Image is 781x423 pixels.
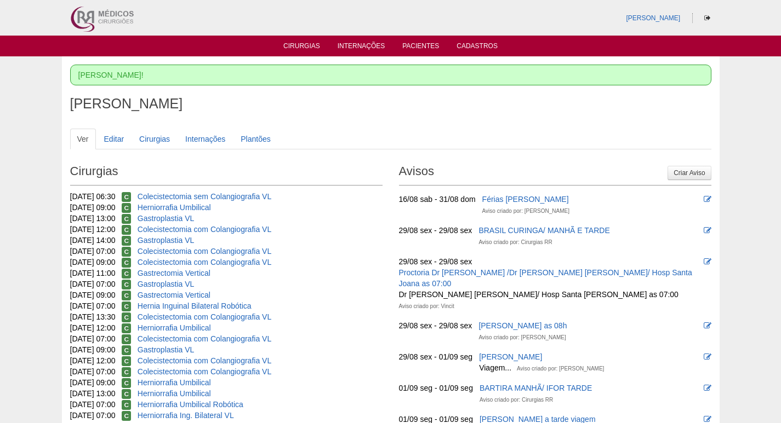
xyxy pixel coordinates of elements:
[122,225,131,235] span: Confirmada
[457,42,498,53] a: Cadastros
[138,280,195,288] a: Gastroplastia VL
[283,42,320,53] a: Cirurgias
[70,97,711,111] h1: [PERSON_NAME]
[70,129,96,149] a: Ver
[70,291,116,299] span: [DATE] 09:00
[138,269,210,277] a: Gastrectomia Vertical
[138,345,195,354] a: Gastroplastia VL
[122,389,131,399] span: Confirmada
[70,411,116,420] span: [DATE] 07:00
[138,400,243,409] a: Herniorrafia Umbilical Robótica
[668,166,711,180] a: Criar Aviso
[70,334,116,343] span: [DATE] 07:00
[70,323,116,332] span: [DATE] 12:00
[138,214,195,223] a: Gastroplastia VL
[122,367,131,377] span: Confirmada
[122,323,131,333] span: Confirmada
[138,334,271,343] a: Colecistectomia com Colangiografia VL
[399,160,711,186] h2: Avisos
[704,415,711,423] i: Editar
[138,192,271,201] a: Colecistectomia sem Colangiografia VL
[122,214,131,224] span: Confirmada
[70,258,116,266] span: [DATE] 09:00
[478,321,567,330] a: [PERSON_NAME] as 08h
[138,356,271,365] a: Colecistectomia com Colangiografia VL
[70,160,383,186] h2: Cirurgias
[70,389,116,398] span: [DATE] 13:00
[138,225,271,234] a: Colecistectomia com Colangiografia VL
[70,225,116,234] span: [DATE] 12:00
[480,384,592,392] a: BARTIRA MANHÃ/ IFOR TARDE
[482,195,569,204] a: Férias [PERSON_NAME]
[482,206,569,217] div: Aviso criado por: [PERSON_NAME]
[399,268,692,288] a: Proctoria Dr [PERSON_NAME] /Dr [PERSON_NAME] [PERSON_NAME]/ Hosp Santa Joana as 07:00
[399,225,472,236] div: 29/08 sex - 29/08 sex
[399,289,679,300] div: Dr [PERSON_NAME] [PERSON_NAME]/ Hosp Santa [PERSON_NAME] as 07:00
[70,312,116,321] span: [DATE] 13:30
[70,236,116,245] span: [DATE] 14:00
[233,129,277,149] a: Plantões
[704,227,711,234] i: Editar
[122,345,131,355] span: Confirmada
[138,203,211,212] a: Herniorrafia Umbilical
[70,367,116,376] span: [DATE] 07:00
[138,323,211,332] a: Herniorrafia Umbilical
[399,256,472,267] div: 29/08 sex - 29/08 sex
[122,356,131,366] span: Confirmada
[704,195,711,203] i: Editar
[70,400,116,409] span: [DATE] 07:00
[399,320,472,331] div: 29/08 sex - 29/08 sex
[70,203,116,212] span: [DATE] 09:00
[478,237,552,248] div: Aviso criado por: Cirurgias RR
[517,363,604,374] div: Aviso criado por: [PERSON_NAME]
[704,353,711,361] i: Editar
[478,332,566,343] div: Aviso criado por: [PERSON_NAME]
[704,384,711,392] i: Editar
[122,280,131,289] span: Confirmada
[138,367,271,376] a: Colecistectomia com Colangiografia VL
[70,192,116,201] span: [DATE] 06:30
[138,411,234,420] a: Herniorrafia Ing. Bilateral VL
[122,247,131,257] span: Confirmada
[138,236,195,245] a: Gastroplastia VL
[122,334,131,344] span: Confirmada
[138,291,210,299] a: Gastrectomia Vertical
[122,236,131,246] span: Confirmada
[704,258,711,265] i: Editar
[399,351,473,362] div: 29/08 sex - 01/09 seg
[70,280,116,288] span: [DATE] 07:00
[402,42,439,53] a: Pacientes
[70,345,116,354] span: [DATE] 09:00
[626,14,680,22] a: [PERSON_NAME]
[70,247,116,256] span: [DATE] 07:00
[70,65,711,85] div: [PERSON_NAME]!
[138,258,271,266] a: Colecistectomia com Colangiografia VL
[478,226,609,235] a: BRASIL CURINGA/ MANHÃ E TARDE
[97,129,132,149] a: Editar
[122,203,131,213] span: Confirmada
[122,378,131,388] span: Confirmada
[399,194,476,205] div: 16/08 sab - 31/08 dom
[704,322,711,329] i: Editar
[70,214,116,223] span: [DATE] 13:00
[138,302,252,310] a: Hernia Inguinal Bilateral Robótica
[122,291,131,300] span: Confirmada
[70,269,116,277] span: [DATE] 11:00
[399,383,473,393] div: 01/09 seg - 01/09 seg
[138,378,211,387] a: Herniorrafia Umbilical
[138,312,271,321] a: Colecistectomia com Colangiografia VL
[122,302,131,311] span: Confirmada
[338,42,385,53] a: Internações
[138,247,271,256] a: Colecistectomia com Colangiografia VL
[70,378,116,387] span: [DATE] 09:00
[132,129,177,149] a: Cirurgias
[479,352,542,361] a: [PERSON_NAME]
[479,362,511,373] div: Viagem...
[704,15,710,21] i: Sair
[178,129,232,149] a: Internações
[122,269,131,279] span: Confirmada
[122,192,131,202] span: Confirmada
[70,302,116,310] span: [DATE] 07:00
[122,258,131,268] span: Confirmada
[399,301,454,312] div: Aviso criado por: Vincit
